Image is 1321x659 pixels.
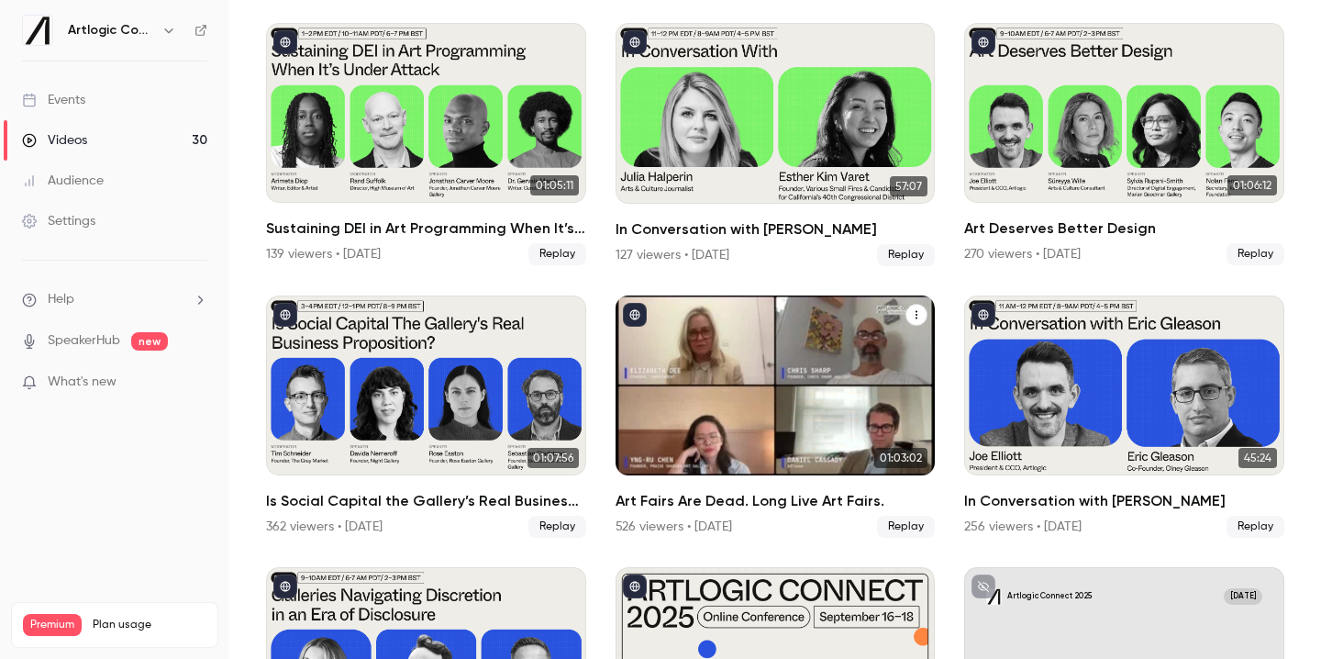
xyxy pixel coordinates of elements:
h2: Sustaining DEI in Art Programming When It’s Under Attack [266,218,586,240]
a: 01:03:02Art Fairs Are Dead. Long Live Art Fairs.526 viewers • [DATE]Replay [616,296,936,538]
div: 127 viewers • [DATE] [616,246,729,264]
span: 01:06:12 [1227,175,1277,195]
li: Sustaining DEI in Art Programming When It’s Under Attack [266,23,586,265]
div: 256 viewers • [DATE] [964,518,1082,536]
a: 01:07:56Is Social Capital the Gallery’s Real Business Proposition?362 viewers • [DATE]Replay [266,296,586,538]
span: Help [48,290,74,309]
span: What's new [48,373,117,392]
span: Premium [23,614,82,636]
span: 01:05:11 [530,175,579,195]
div: Events [22,91,85,109]
span: Plan usage [93,618,206,632]
div: Audience [22,172,104,190]
li: help-dropdown-opener [22,290,207,309]
button: published [971,30,995,54]
h2: Art Fairs Are Dead. Long Live Art Fairs. [616,490,936,512]
h2: In Conversation with [PERSON_NAME] [964,490,1284,512]
li: Art Deserves Better Design [964,23,1284,265]
iframe: Noticeable Trigger [185,374,207,391]
a: 01:06:12Art Deserves Better Design270 viewers • [DATE]Replay [964,23,1284,265]
span: Replay [528,516,586,538]
button: published [623,30,647,54]
div: 139 viewers • [DATE] [266,245,381,263]
div: 270 viewers • [DATE] [964,245,1081,263]
button: published [273,30,297,54]
div: Videos [22,131,87,150]
button: unpublished [971,575,995,598]
img: Artlogic Connect 2025 [23,16,52,45]
span: Replay [1227,516,1284,538]
a: 57:07In Conversation with [PERSON_NAME]127 viewers • [DATE]Replay [616,23,936,265]
button: published [623,575,647,598]
button: published [971,303,995,327]
button: published [623,303,647,327]
h6: Artlogic Connect 2025 [68,21,154,39]
li: Art Fairs Are Dead. Long Live Art Fairs. [616,296,936,538]
span: Replay [528,243,586,265]
span: [DATE] [1224,588,1262,604]
span: 57:07 [890,176,927,196]
p: Artlogic Connect 2025 [1007,591,1093,602]
li: In Conversation with Eric Gleason [964,296,1284,538]
span: new [131,332,168,351]
div: 362 viewers • [DATE] [266,518,383,536]
li: In Conversation with Esther Kim Varet [616,23,936,265]
h2: Art Deserves Better Design [964,218,1284,240]
a: SpeakerHub [48,331,120,351]
button: published [273,303,297,327]
li: Is Social Capital the Gallery’s Real Business Proposition? [266,296,586,538]
button: published [273,575,297,598]
span: Replay [877,244,935,266]
span: Replay [1227,243,1284,265]
a: 01:05:11Sustaining DEI in Art Programming When It’s Under Attack139 viewers • [DATE]Replay [266,23,586,265]
h2: In Conversation with [PERSON_NAME] [616,218,936,240]
div: 526 viewers • [DATE] [616,518,732,536]
span: 01:07:56 [527,448,579,468]
span: Replay [877,516,935,538]
span: 45:24 [1238,448,1277,468]
div: Settings [22,212,95,230]
h2: Is Social Capital the Gallery’s Real Business Proposition? [266,490,586,512]
span: 01:03:02 [874,448,927,468]
a: 45:24In Conversation with [PERSON_NAME]256 viewers • [DATE]Replay [964,296,1284,538]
